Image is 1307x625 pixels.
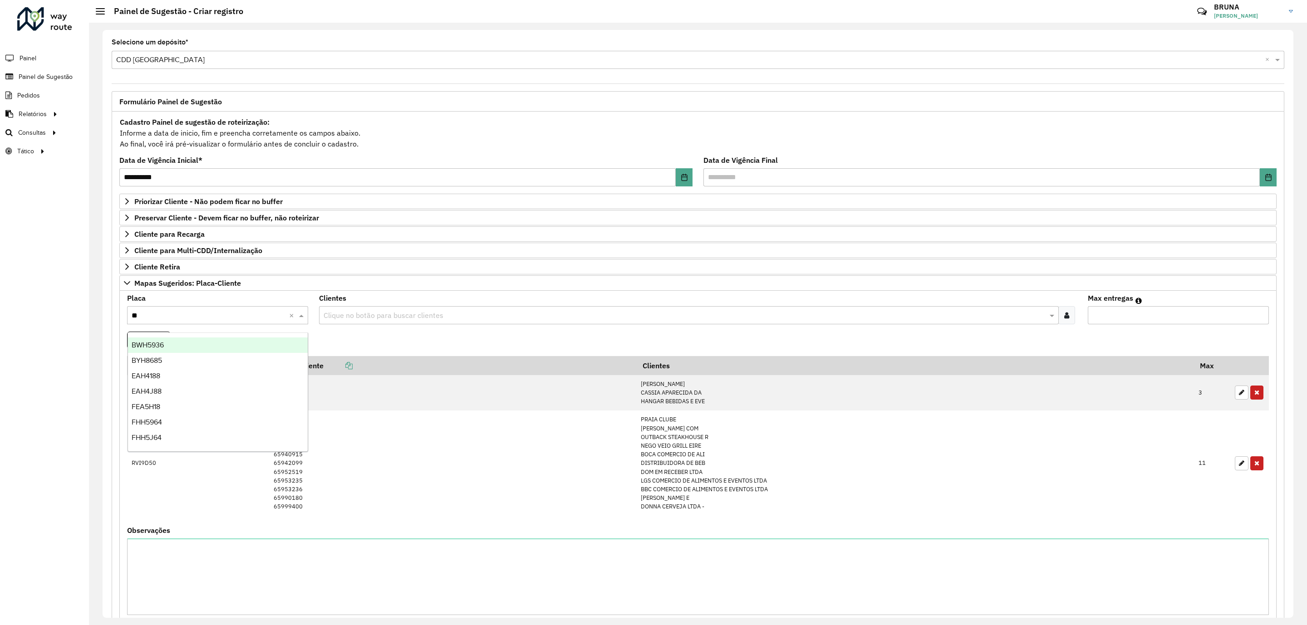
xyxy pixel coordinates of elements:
span: FEA5H18 [132,403,160,410]
span: Pedidos [17,91,40,100]
span: EAH4J88 [132,387,162,395]
th: Max [1194,356,1230,375]
a: Cliente para Recarga [119,226,1277,242]
td: 65914816 65927540 65934067 65936931 65940915 65942099 65952519 65953235 65953236 65990180 65999400 [269,410,636,516]
span: BWH5936 [132,341,164,349]
a: Priorizar Cliente - Não podem ficar no buffer [119,194,1277,209]
span: Formulário Painel de Sugestão [119,98,222,105]
button: Choose Date [676,168,693,186]
span: Painel de Sugestão [19,72,73,82]
strong: Cadastro Painel de sugestão de roteirização: [120,117,270,127]
ng-dropdown-panel: Options list [128,332,308,452]
span: [PERSON_NAME] [1214,12,1282,20]
span: Relatórios [19,109,47,119]
td: 11 [1194,410,1230,516]
label: Data de Vigência Inicial [119,155,202,166]
button: Choose Date [1260,168,1277,186]
span: Cliente para Recarga [134,230,205,238]
label: Observações [127,525,170,536]
td: PRAIA CLUBE [PERSON_NAME] COM OUTBACK STEAKHOUSE R NEGO VEIO GRILL EIRE BOCA COMERCIO DE ALI DIST... [636,410,1194,516]
span: Clear all [289,310,297,321]
a: Preservar Cliente - Devem ficar no buffer, não roteirizar [119,210,1277,225]
td: RVI9D50 [127,410,269,516]
td: [PERSON_NAME] CASSIA APARECIDA DA HANGAR BEBIDAS E EVE [636,375,1194,410]
label: Selecione um depósito [112,37,188,48]
label: Data de Vigência Final [703,155,778,166]
span: Painel [20,54,36,63]
a: Contato Rápido [1192,2,1212,21]
a: Copiar [324,361,353,370]
span: FHH5J64 [132,434,162,441]
th: Clientes [636,356,1194,375]
label: Max entregas [1088,293,1133,303]
button: Adicionar [127,332,171,349]
h3: BRUNA [1214,3,1282,11]
span: Cliente para Multi-CDD/Internalização [134,247,262,254]
div: Informe a data de inicio, fim e preencha corretamente os campos abaixo. Ao final, você irá pré-vi... [119,116,1277,150]
a: Cliente Retira [119,259,1277,274]
label: Placa [127,293,146,303]
span: EAH4188 [132,372,160,380]
span: Mapas Sugeridos: Placa-Cliente [134,279,241,287]
span: Clear all [1265,54,1273,65]
a: Mapas Sugeridos: Placa-Cliente [119,275,1277,291]
label: Clientes [319,293,346,303]
a: Cliente para Multi-CDD/Internalização [119,243,1277,258]
h2: Painel de Sugestão - Criar registro [105,6,243,16]
span: Consultas [18,128,46,137]
span: FHH5964 [132,418,162,426]
span: Priorizar Cliente - Não podem ficar no buffer [134,198,283,205]
em: Máximo de clientes que serão colocados na mesma rota com os clientes informados [1135,297,1142,304]
th: Código Cliente [269,356,636,375]
span: Preservar Cliente - Devem ficar no buffer, não roteirizar [134,214,319,221]
span: BYH8685 [132,356,162,364]
span: Tático [17,146,34,156]
span: Cliente Retira [134,263,180,270]
td: 65924905 65942310 65952158 [269,375,636,410]
td: 3 [1194,375,1230,410]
